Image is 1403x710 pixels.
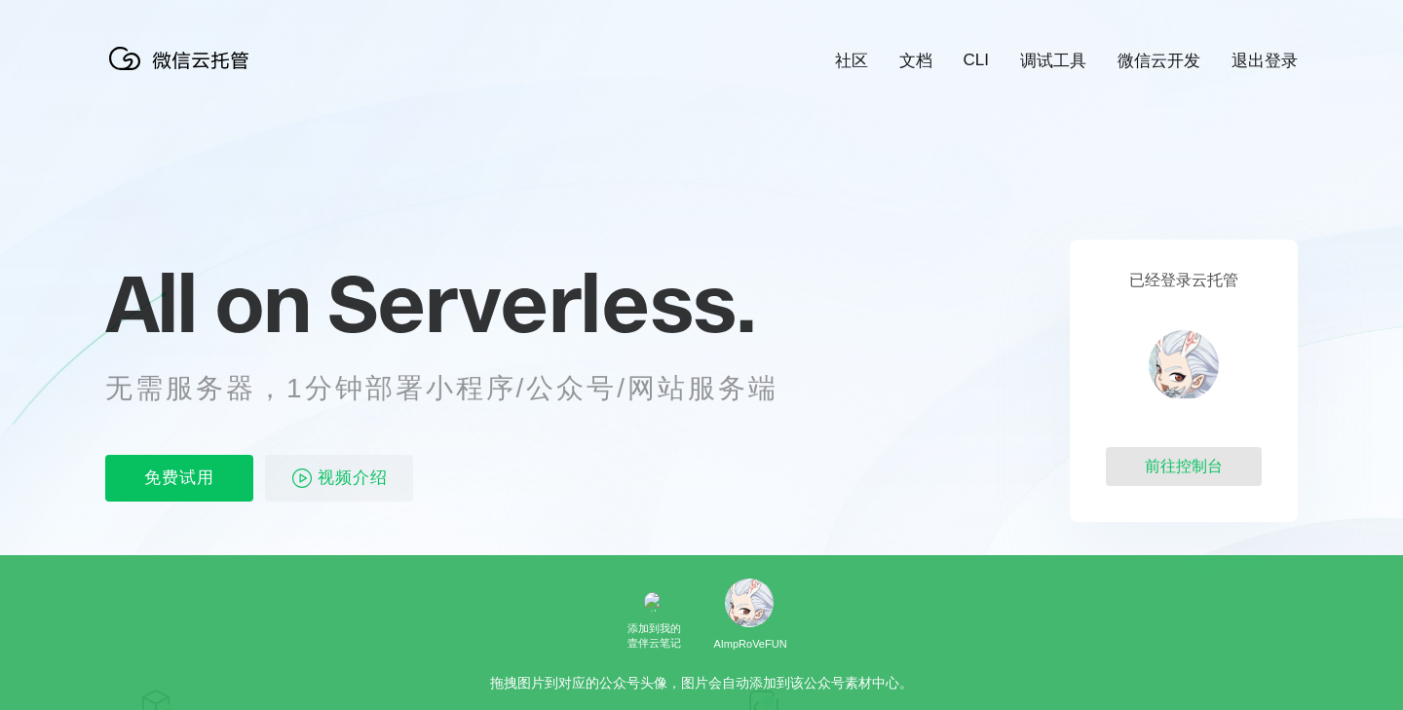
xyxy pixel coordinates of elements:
img: video_play.svg [290,467,314,490]
a: 微信云开发 [1118,50,1200,72]
a: 调试工具 [1020,50,1086,72]
a: 微信云托管 [105,64,261,81]
p: 无需服务器，1分钟部署小程序/公众号/网站服务端 [105,369,815,408]
a: 退出登录 [1232,50,1298,72]
span: All on [105,254,309,352]
span: Serverless. [327,254,755,352]
img: 微信云托管 [105,39,261,78]
p: 已经登录云托管 [1129,271,1238,291]
p: 免费试用 [105,455,253,502]
a: 文档 [899,50,932,72]
a: 社区 [835,50,868,72]
div: 前往控制台 [1106,447,1262,486]
a: CLI [964,51,989,70]
span: 视频介绍 [318,455,388,502]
